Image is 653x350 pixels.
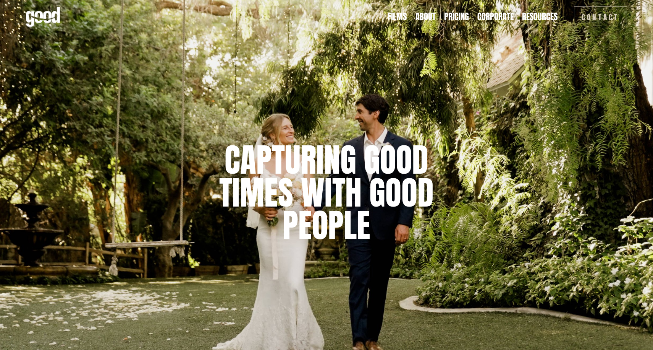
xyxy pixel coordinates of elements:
[388,11,407,23] a: Films
[26,7,60,27] img: Good Feeling Films
[574,7,627,27] a: Contact
[193,143,460,241] h1: capturing good times with good people
[522,11,558,23] a: folder dropdown
[477,11,514,23] a: Corporate
[444,11,469,23] a: Pricing
[415,11,436,23] a: About
[522,12,558,22] span: Resources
